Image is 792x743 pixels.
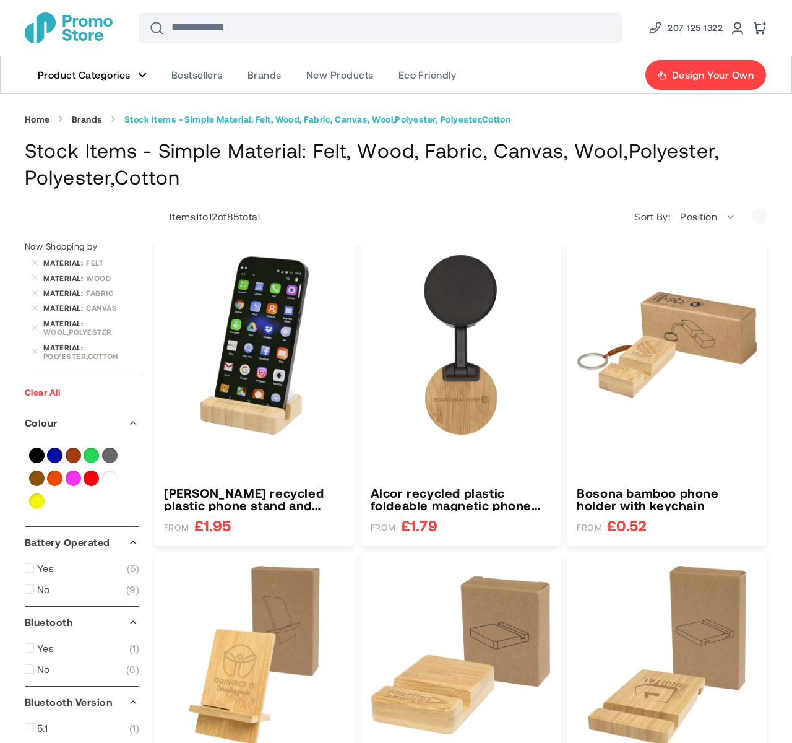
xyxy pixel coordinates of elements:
[43,328,139,336] div: Wool,Polyester
[25,607,139,638] div: Bluetooth
[247,69,282,81] span: Brands
[398,69,457,81] span: Eco Friendly
[47,471,62,486] a: Orange
[84,471,99,486] a: Red
[25,241,97,251] span: Now Shopping by
[209,211,218,222] span: 12
[634,211,673,223] label: Sort By
[31,259,38,266] a: Remove Material Felt
[164,254,345,435] img: Algol recycled plastic phone stand and fidget toy with bamboo details
[86,258,139,267] div: Felt
[25,114,50,125] a: Home
[47,448,62,463] a: Blue
[126,583,139,596] span: 9
[386,56,469,93] a: Eco Friendly
[129,722,139,734] span: 1
[37,722,48,734] span: 5.1
[127,562,139,575] span: 5
[43,258,86,267] span: Material
[102,448,118,463] a: Grey
[31,289,38,297] a: Remove Material Fabric
[31,274,38,282] a: Remove Material Wood
[672,69,754,81] span: Design Your Own
[43,303,86,312] span: Material
[142,13,171,43] button: Search
[164,522,189,533] span: FROM
[645,59,767,90] a: Design Your Own
[43,289,86,297] span: Material
[196,211,199,222] span: 1
[577,254,757,435] img: Bosona bamboo phone holder with keychain
[25,407,139,438] div: Colour
[37,562,54,575] span: Yes
[86,289,139,297] div: Fabric
[673,204,742,229] span: Position
[25,687,139,718] div: Bluetooth Version
[371,487,551,511] a: Alcor recycled plastic foldeable magnetic phone stand with bamboo details
[235,56,294,93] a: Brands
[25,663,139,676] a: No 6
[577,487,757,511] a: Bosona bamboo phone holder with keychain
[371,522,396,533] span: FROM
[84,448,99,463] a: Green
[164,487,345,511] h3: [PERSON_NAME] recycled plastic phone stand and fidget toy with bamboo details
[680,211,717,222] span: Position
[102,471,118,486] a: White
[37,583,50,596] span: No
[194,518,231,533] span: £1.95
[25,527,139,558] div: Battery Operated
[29,493,45,509] a: Yellow
[159,56,235,93] a: Bestsellers
[668,20,723,35] span: 207 125 1322
[29,448,45,463] a: Black
[29,471,45,486] a: Natural
[294,56,386,93] a: New Products
[25,583,139,596] a: No 9
[25,387,60,398] a: Clear All
[43,343,86,352] span: Material
[25,562,139,575] a: Yes 5
[25,642,139,654] a: Yes 1
[38,69,131,81] span: Product Categories
[66,448,81,463] a: Brown
[86,274,139,282] div: Wood
[43,319,86,328] span: Material
[129,642,139,654] span: 1
[25,12,113,43] img: Promotional Merchandise
[31,305,38,312] a: Remove Material Canvas
[171,69,223,81] span: Bestsellers
[607,518,647,533] span: £0.52
[648,20,723,35] a: Phone
[752,209,767,224] a: Set Descending Direction
[43,274,86,282] span: Material
[86,303,139,312] div: Canvas
[43,352,139,360] div: Polyester,Cotton
[66,471,81,486] a: Pink
[37,642,54,654] span: Yes
[227,211,239,222] span: 85
[154,211,260,223] p: Items to of total
[37,663,50,676] span: No
[25,12,113,43] a: store logo
[164,487,345,511] a: Algol recycled plastic phone stand and fidget toy with bamboo details
[25,137,767,190] h1: Stock Items - Simple Material: Felt, Wood, Fabric, Canvas, Wool,Polyester, Polyester,Cotton
[401,518,437,533] span: £1.79
[72,114,103,125] a: Brands
[31,348,38,355] a: Remove Material Polyester,Cotton
[31,324,38,331] a: Remove Material Wool,Polyester
[371,254,551,435] img: Alcor recycled plastic foldeable magnetic phone stand with bamboo details
[126,663,139,676] span: 6
[25,722,139,734] a: 5.1 1
[306,69,374,81] span: New Products
[124,114,511,125] strong: Stock Items - Simple Material: Felt, Wood, Fabric, Canvas, Wool,Polyester, Polyester,Cotton
[25,56,159,93] a: Product Categories
[577,522,602,533] span: FROM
